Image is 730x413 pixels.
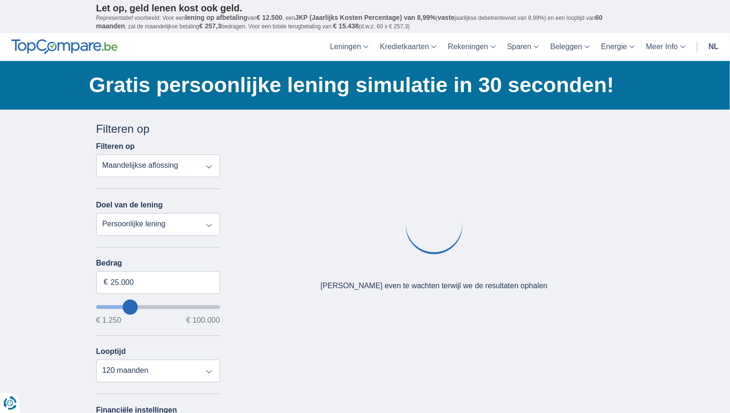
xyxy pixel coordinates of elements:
span: lening op afbetaling [185,14,247,21]
span: 60 maanden [96,14,603,30]
a: Leningen [324,33,374,61]
div: Filteren op [96,121,220,137]
a: Rekeningen [442,33,501,61]
span: JKP (Jaarlijks Kosten Percentage) van 8,99% [295,14,436,21]
span: vaste [438,14,455,21]
h1: Gratis persoonlijke lening simulatie in 30 seconden! [89,70,634,100]
img: TopCompare [11,39,117,54]
a: nl [703,33,724,61]
label: Bedrag [96,259,220,267]
span: € 1.250 [96,317,121,324]
label: Doel van de lening [96,201,163,209]
div: [PERSON_NAME] even te wachten terwijl we de resultaten ophalen [320,281,547,292]
a: Meer Info [640,33,691,61]
label: Filteren op [96,142,135,151]
p: Representatief voorbeeld: Voor een van , een ( jaarlijkse debetrentevoet van 8,99%) en een loopti... [96,14,634,31]
p: Let op, geld lenen kost ook geld. [96,2,634,14]
a: Energie [596,33,640,61]
a: Sparen [502,33,545,61]
input: wantToBorrow [96,305,220,309]
span: € [104,277,108,288]
span: € 100.000 [186,317,220,324]
span: € 15.438 [333,22,359,30]
a: Beleggen [545,33,596,61]
label: Looptijd [96,347,126,356]
a: Kredietkaarten [374,33,442,61]
span: € 12.500 [257,14,283,21]
span: € 257,3 [199,22,221,30]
